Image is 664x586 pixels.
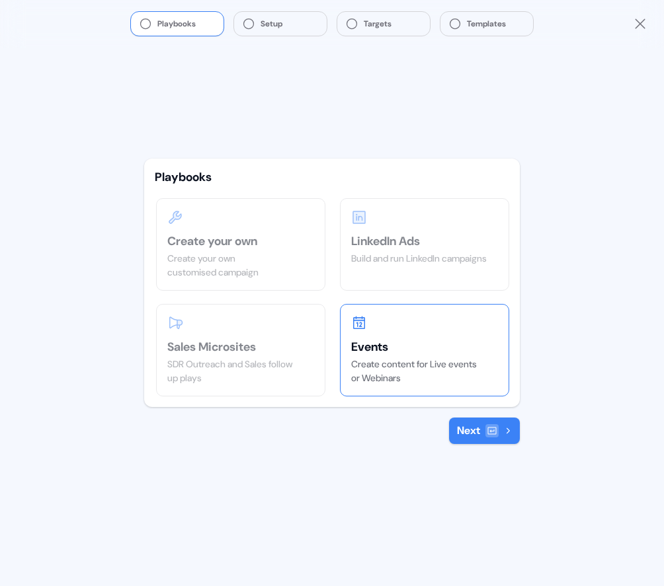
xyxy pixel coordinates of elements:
[351,357,498,385] div: Create content for Live events or Webinars
[167,357,314,385] div: SDR Outreach and Sales follow up plays
[234,12,327,36] button: Setup
[337,12,430,36] button: Targets
[351,339,498,355] div: Events
[167,252,314,279] div: Create your own customised campaign
[155,169,509,185] div: Playbooks
[167,339,314,355] div: Sales Microsites
[131,12,224,36] button: Playbooks
[632,16,648,32] button: Close
[449,418,520,444] button: Next
[351,252,498,266] div: Build and run LinkedIn campaigns
[440,12,533,36] button: Templates
[351,233,498,249] div: LinkedIn Ads
[167,233,314,249] div: Create your own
